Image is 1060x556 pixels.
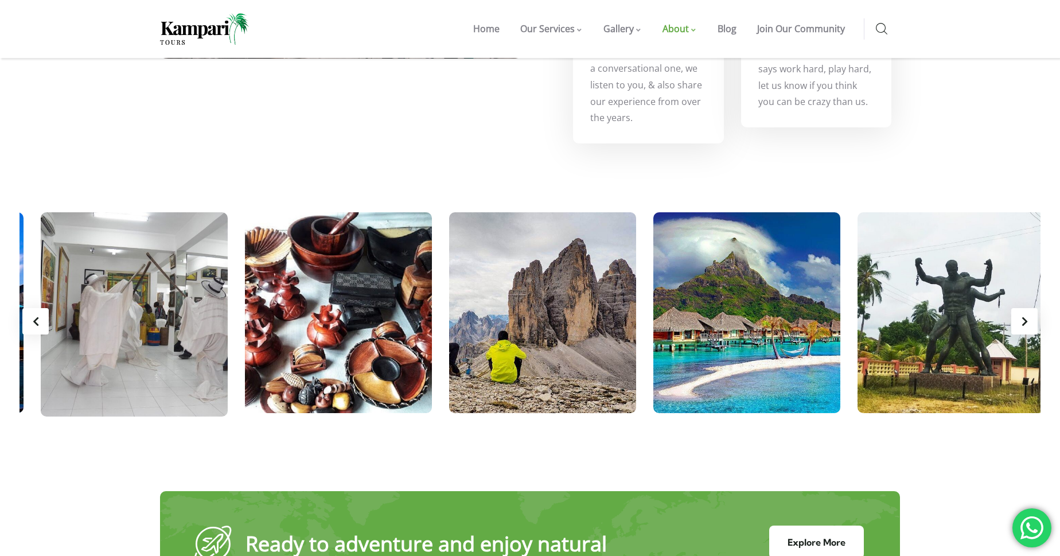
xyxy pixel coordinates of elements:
span: Home [473,22,500,35]
div: 6 / 6 [653,212,840,430]
span: Blog [718,22,736,35]
span: Join Our Community [757,22,845,35]
p: Ready to adventure and enjoy natural [245,532,674,556]
div: 3 / 6 [41,212,228,434]
p: Our tourism experience is a conversational one, we listen to you, & also share our experience fro... [590,44,707,126]
img: Home [160,13,249,45]
span: About [662,22,689,35]
span: Gallery [603,22,634,35]
div: Previous slide [22,308,49,335]
p: We share in the philosophy about life, that says work hard, play hard, let us know if you think y... [758,28,875,110]
div: 'Chat [1012,508,1051,547]
div: Next slide [1011,308,1038,335]
div: 4 / 6 [245,212,432,430]
div: 5 / 6 [449,212,636,430]
div: 1 / 6 [858,212,1045,430]
span: Our Services [520,22,575,35]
